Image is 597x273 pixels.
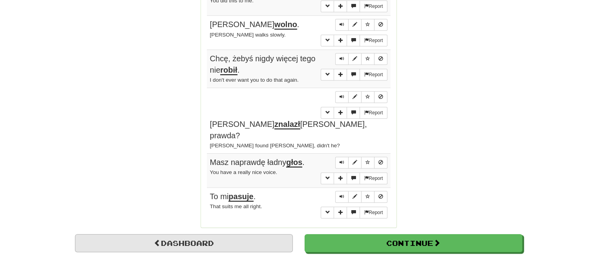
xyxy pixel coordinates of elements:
button: Add sentence to collection [334,35,347,46]
button: Toggle ignore [374,191,387,203]
button: Toggle grammar [321,0,334,12]
button: Continue [305,234,522,252]
button: Toggle ignore [374,91,387,103]
u: pasuje [228,192,253,202]
button: Add sentence to collection [334,172,347,184]
button: Play sentence audio [335,19,349,31]
u: głos [286,158,302,167]
span: To mi . [210,192,256,202]
button: Edit sentence [348,53,361,65]
div: Sentence controls [335,157,387,169]
small: That suits me all right. [210,203,262,209]
button: Toggle favorite [361,91,374,103]
small: [PERSON_NAME] found [PERSON_NAME], didn't he? [210,143,340,148]
button: Toggle favorite [361,191,374,203]
button: Edit sentence [348,157,361,169]
u: znalazł [274,120,300,129]
button: Report [360,35,387,46]
button: Play sentence audio [335,53,349,65]
button: Edit sentence [348,191,361,203]
button: Report [360,0,387,12]
button: Toggle favorite [361,19,374,31]
a: Dashboard [75,234,293,252]
span: [PERSON_NAME] [PERSON_NAME], prawda? [210,120,367,140]
span: Chcę, żebyś nigdy więcej tego nie . [210,54,316,75]
button: Add sentence to collection [334,69,347,81]
button: Play sentence audio [335,91,349,103]
div: Sentence controls [335,91,387,103]
div: More sentence controls [321,69,387,81]
button: Add sentence to collection [334,207,347,218]
div: More sentence controls [321,0,387,12]
div: Sentence controls [335,19,387,31]
button: Toggle favorite [361,53,374,65]
button: Edit sentence [348,19,361,31]
span: [PERSON_NAME] . [210,20,299,29]
button: Add sentence to collection [334,107,347,119]
small: I don't ever want you to do that again. [210,77,299,83]
button: Add sentence to collection [334,0,347,12]
button: Edit sentence [348,91,361,103]
div: More sentence controls [321,172,387,184]
button: Toggle grammar [321,172,334,184]
button: Toggle ignore [374,157,387,169]
div: More sentence controls [321,207,387,218]
button: Toggle grammar [321,107,334,119]
small: You have a really nice voice. [210,169,278,175]
div: Sentence controls [335,53,387,65]
button: Toggle grammar [321,35,334,46]
div: Sentence controls [335,191,387,203]
span: Masz naprawdę ładny . [210,158,305,167]
div: More sentence controls [321,107,387,119]
button: Report [360,207,387,218]
button: Play sentence audio [335,191,349,203]
u: robił [220,66,237,75]
button: Toggle ignore [374,53,387,65]
button: Toggle ignore [374,19,387,31]
button: Play sentence audio [335,157,349,169]
button: Report [360,172,387,184]
button: Report [360,69,387,81]
div: More sentence controls [321,35,387,46]
small: [PERSON_NAME] walks slowly. [210,32,286,38]
button: Report [360,107,387,119]
button: Toggle favorite [361,157,374,169]
u: wolno [274,20,297,29]
button: Toggle grammar [321,207,334,218]
button: Toggle grammar [321,69,334,81]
